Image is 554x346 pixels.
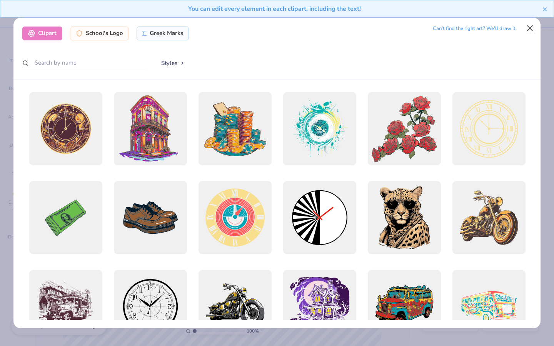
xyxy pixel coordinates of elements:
div: Can’t find the right art? We’ll draw it. [433,22,517,35]
button: Close [523,21,537,36]
button: Styles [153,56,193,70]
div: Clipart [22,27,62,40]
input: Search by name [22,56,145,70]
div: School's Logo [70,27,129,40]
div: You can edit every element in each clipart, including the text! [6,4,542,13]
button: close [542,4,548,13]
div: Greek Marks [137,27,189,40]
